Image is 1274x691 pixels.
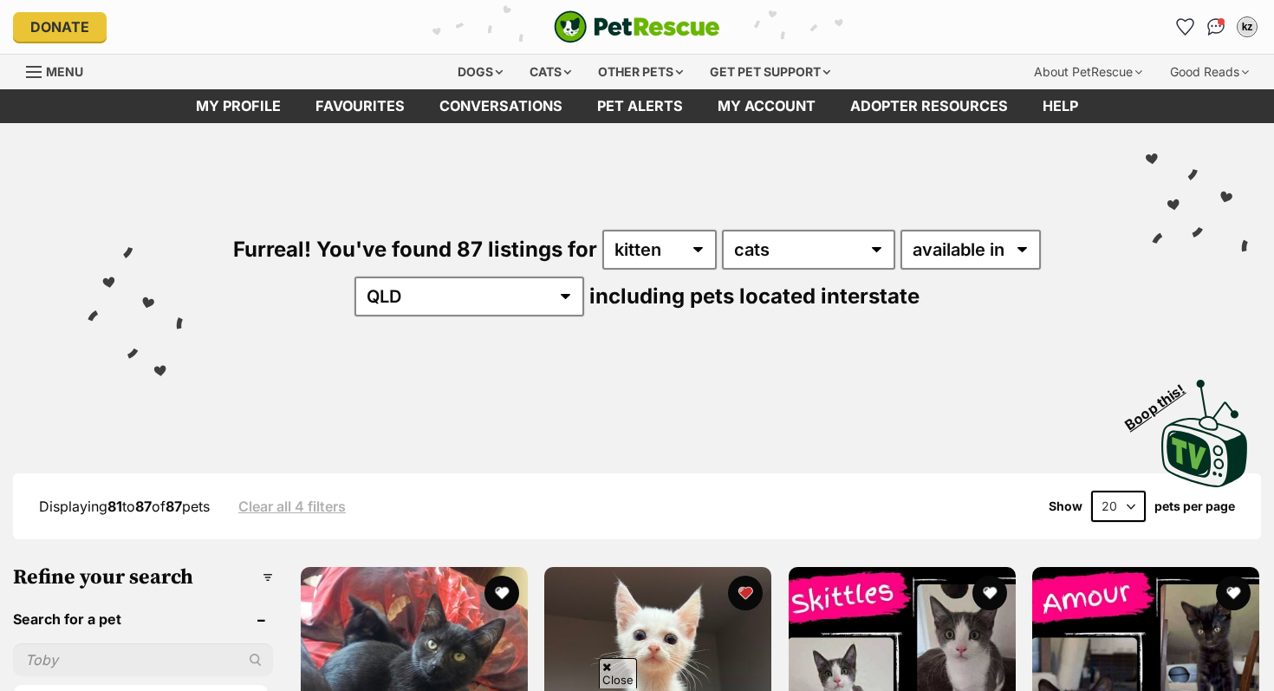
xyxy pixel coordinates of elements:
[26,55,95,86] a: Menu
[13,643,273,676] input: Toby
[1161,364,1248,491] a: Boop this!
[1207,18,1225,36] img: chat-41dd97257d64d25036548639549fe6c8038ab92f7586957e7f3b1b290dea8141.svg
[698,55,842,89] div: Get pet support
[1238,18,1256,36] div: kz
[517,55,583,89] div: Cats
[238,499,346,514] a: Clear all 4 filters
[166,498,182,515] strong: 87
[833,89,1025,123] a: Adopter resources
[554,10,720,43] img: logo-cat-932fe2b9b8326f06289b0f2fb663e598f794de774fb13d1741a6617ecf9a85b4.svg
[1158,55,1261,89] div: Good Reads
[1025,89,1095,123] a: Help
[13,565,273,590] h3: Refine your search
[580,89,700,123] a: Pet alerts
[1154,499,1235,513] label: pets per page
[589,284,920,309] span: including pets located interstate
[13,611,273,627] header: Search for a pet
[484,576,519,610] button: favourite
[1216,576,1251,610] button: favourite
[700,89,833,123] a: My account
[422,89,580,123] a: conversations
[233,237,597,262] span: Furreal! You've found 87 listings for
[13,12,107,42] a: Donate
[1022,55,1154,89] div: About PetRescue
[1122,370,1202,433] span: Boop this!
[586,55,695,89] div: Other pets
[107,498,122,515] strong: 81
[729,576,764,610] button: favourite
[46,64,83,79] span: Menu
[1171,13,1199,41] a: Favourites
[135,498,152,515] strong: 87
[179,89,298,123] a: My profile
[1148,604,1239,656] iframe: Help Scout Beacon - Open
[599,658,637,688] span: Close
[298,89,422,123] a: Favourites
[39,498,210,515] span: Displaying to of pets
[1233,13,1261,41] button: My account
[1202,13,1230,41] a: Conversations
[972,576,1007,610] button: favourite
[1049,499,1082,513] span: Show
[445,55,515,89] div: Dogs
[1161,380,1248,487] img: PetRescue TV logo
[554,10,720,43] a: PetRescue
[1171,13,1261,41] ul: Account quick links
